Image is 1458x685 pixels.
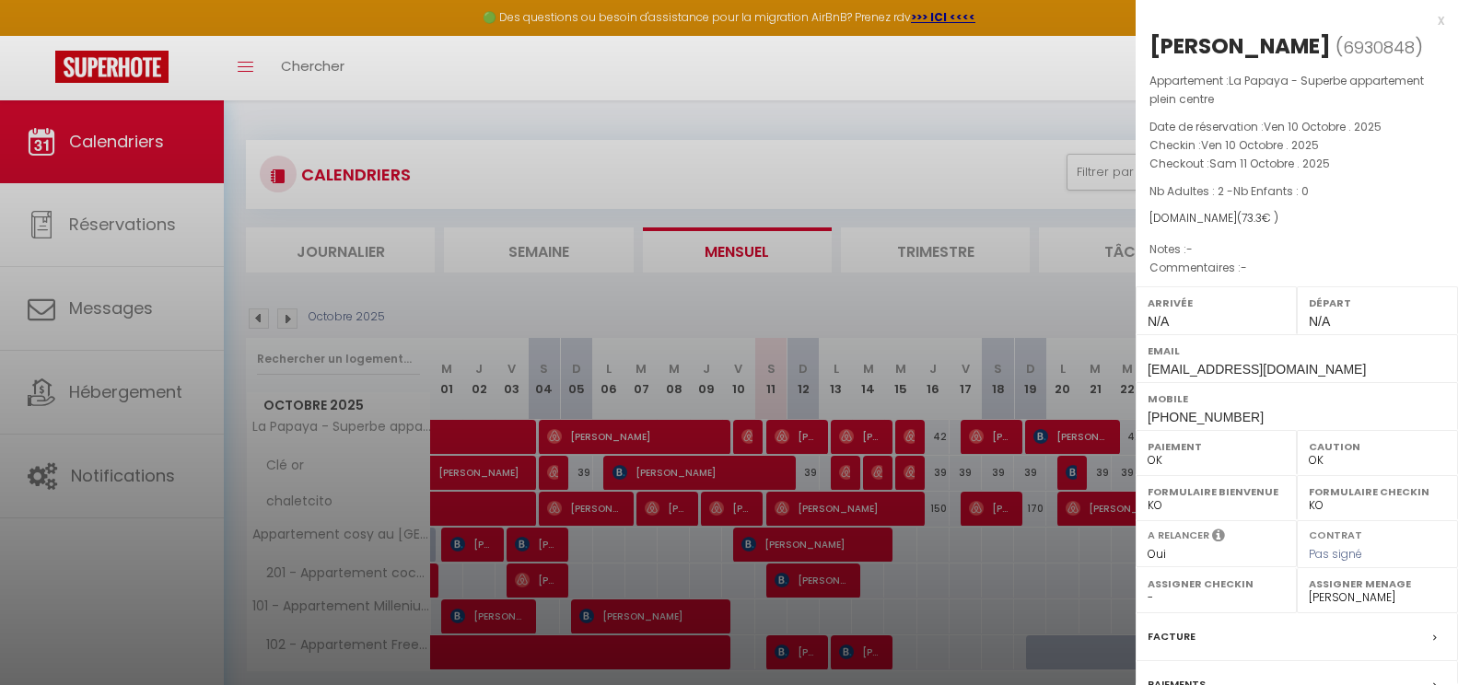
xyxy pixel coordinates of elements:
[1309,437,1446,456] label: Caution
[1186,241,1193,257] span: -
[1148,294,1285,312] label: Arrivée
[1149,183,1309,199] span: Nb Adultes : 2 -
[1149,155,1444,173] p: Checkout :
[1148,528,1209,543] label: A relancer
[1148,437,1285,456] label: Paiement
[1148,314,1169,329] span: N/A
[1343,36,1415,59] span: 6930848
[1237,210,1278,226] span: ( € )
[1148,482,1285,501] label: Formulaire Bienvenue
[1309,482,1446,501] label: Formulaire Checkin
[1149,72,1444,109] p: Appartement :
[1233,183,1309,199] span: Nb Enfants : 0
[1201,137,1319,153] span: Ven 10 Octobre . 2025
[1149,210,1444,227] div: [DOMAIN_NAME]
[1309,294,1446,312] label: Départ
[1309,528,1362,540] label: Contrat
[1149,259,1444,277] p: Commentaires :
[1136,9,1444,31] div: x
[1336,34,1423,60] span: ( )
[1149,118,1444,136] p: Date de réservation :
[1148,342,1446,360] label: Email
[1212,528,1225,548] i: Sélectionner OUI si vous souhaiter envoyer les séquences de messages post-checkout
[1209,156,1330,171] span: Sam 11 Octobre . 2025
[1148,362,1366,377] span: [EMAIL_ADDRESS][DOMAIN_NAME]
[1149,31,1331,61] div: [PERSON_NAME]
[1148,627,1196,646] label: Facture
[1149,240,1444,259] p: Notes :
[1148,389,1446,408] label: Mobile
[1242,210,1262,226] span: 73.3
[1264,119,1382,134] span: Ven 10 Octobre . 2025
[1309,546,1362,562] span: Pas signé
[1149,136,1444,155] p: Checkin :
[1309,575,1446,593] label: Assigner Menage
[1148,575,1285,593] label: Assigner Checkin
[1148,410,1264,424] span: [PHONE_NUMBER]
[1241,260,1247,275] span: -
[1309,314,1330,329] span: N/A
[1149,73,1424,107] span: La Papaya - Superbe appartement plein centre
